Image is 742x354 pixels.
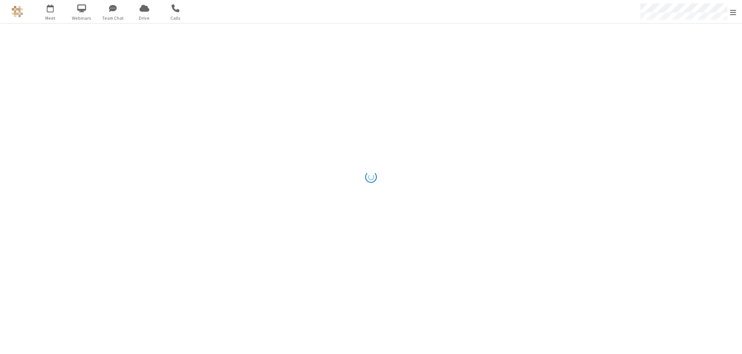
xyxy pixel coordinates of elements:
[12,6,23,17] img: QA Selenium DO NOT DELETE OR CHANGE
[99,15,128,22] span: Team Chat
[130,15,159,22] span: Drive
[161,15,190,22] span: Calls
[36,15,65,22] span: Meet
[67,15,96,22] span: Webinars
